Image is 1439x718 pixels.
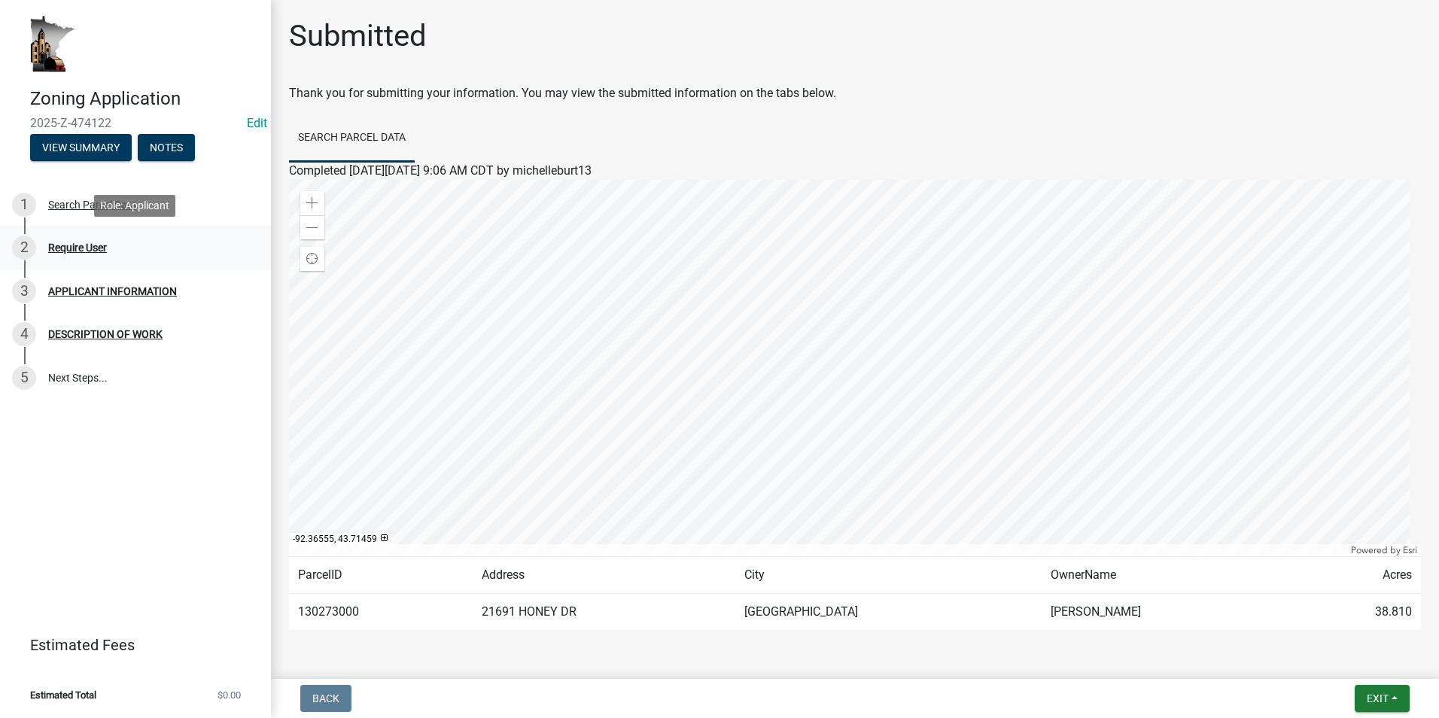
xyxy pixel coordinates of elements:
[12,236,36,260] div: 2
[30,142,132,154] wm-modal-confirm: Summary
[1367,692,1389,704] span: Exit
[30,134,132,161] button: View Summary
[12,279,36,303] div: 3
[473,557,735,594] td: Address
[48,329,163,339] div: DESCRIPTION OF WORK
[289,557,473,594] td: ParcelID
[1355,685,1410,712] button: Exit
[30,16,75,72] img: Houston County, Minnesota
[1293,594,1421,631] td: 38.810
[300,191,324,215] div: Zoom in
[300,215,324,239] div: Zoom out
[1042,557,1294,594] td: OwnerName
[300,685,351,712] button: Back
[48,286,177,297] div: APPLICANT INFORMATION
[138,142,195,154] wm-modal-confirm: Notes
[94,195,175,217] div: Role: Applicant
[138,134,195,161] button: Notes
[735,557,1042,594] td: City
[48,242,107,253] div: Require User
[289,114,415,163] a: Search Parcel Data
[1403,545,1417,555] a: Esri
[300,247,324,271] div: Find my location
[1293,557,1421,594] td: Acres
[289,163,592,178] span: Completed [DATE][DATE] 9:06 AM CDT by michelleburt13
[289,84,1421,102] div: Thank you for submitting your information. You may view the submitted information on the tabs below.
[30,116,241,130] span: 2025-Z-474122
[312,692,339,704] span: Back
[1042,594,1294,631] td: [PERSON_NAME]
[473,594,735,631] td: 21691 HONEY DR
[48,199,137,210] div: Search Parcel Data
[735,594,1042,631] td: [GEOGRAPHIC_DATA]
[247,116,267,130] a: Edit
[218,690,241,700] span: $0.00
[12,366,36,390] div: 5
[12,630,247,660] a: Estimated Fees
[30,88,259,110] h4: Zoning Application
[247,116,267,130] wm-modal-confirm: Edit Application Number
[12,322,36,346] div: 4
[12,193,36,217] div: 1
[289,18,427,54] h1: Submitted
[30,690,96,700] span: Estimated Total
[1347,544,1421,556] div: Powered by
[289,594,473,631] td: 130273000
